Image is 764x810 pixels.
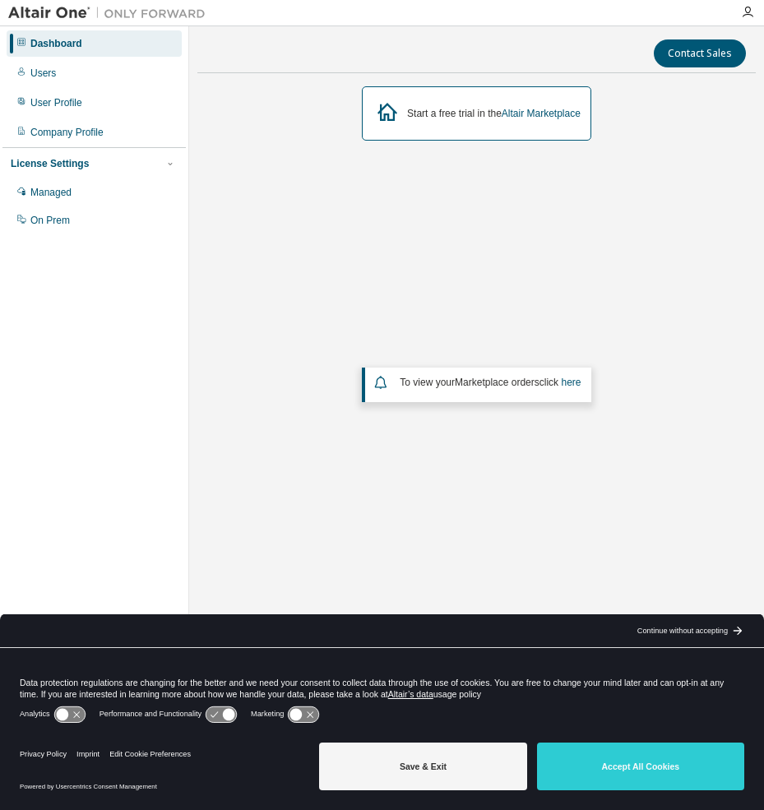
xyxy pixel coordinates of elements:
[502,108,581,119] a: Altair Marketplace
[400,377,581,388] span: To view your click
[407,107,581,120] div: Start a free trial in the
[11,157,89,170] div: License Settings
[8,5,214,21] img: Altair One
[654,39,746,67] button: Contact Sales
[30,67,56,80] div: Users
[455,377,539,388] em: Marketplace orders
[30,96,82,109] div: User Profile
[30,126,104,139] div: Company Profile
[561,377,581,388] a: here
[30,214,70,227] div: On Prem
[30,37,82,50] div: Dashboard
[30,186,72,199] div: Managed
